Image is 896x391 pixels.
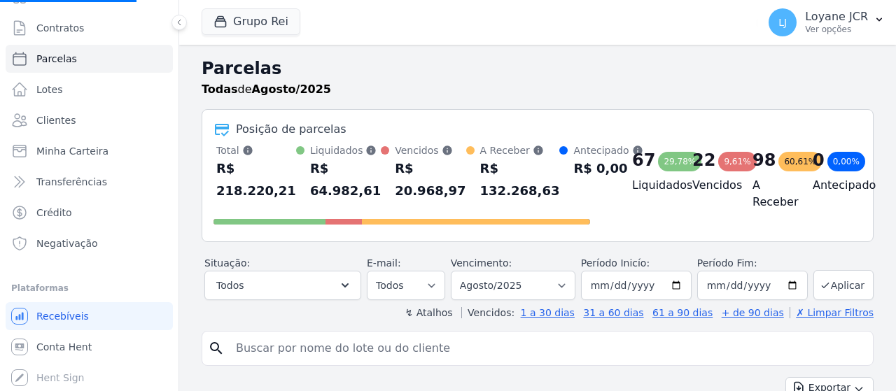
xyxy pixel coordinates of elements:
p: Ver opções [805,24,868,35]
a: 61 a 90 dias [652,307,713,318]
span: LJ [778,17,787,27]
span: Transferências [36,175,107,189]
span: Parcelas [36,52,77,66]
span: Todos [216,277,244,294]
span: Recebíveis [36,309,89,323]
h2: Parcelas [202,56,874,81]
div: R$ 20.968,97 [395,157,465,202]
label: ↯ Atalhos [405,307,452,318]
i: search [208,340,225,357]
h4: Liquidados [632,177,670,194]
div: A Receber [480,143,560,157]
span: Minha Carteira [36,144,108,158]
a: ✗ Limpar Filtros [790,307,874,318]
strong: Agosto/2025 [252,83,331,96]
a: Conta Hent [6,333,173,361]
a: 1 a 30 dias [521,307,575,318]
div: R$ 0,00 [573,157,643,180]
div: R$ 64.982,61 [310,157,381,202]
a: + de 90 dias [722,307,784,318]
div: Plataformas [11,280,167,297]
div: 0,00% [827,152,865,171]
button: Aplicar [813,270,874,300]
span: Lotes [36,83,63,97]
a: Transferências [6,168,173,196]
a: Lotes [6,76,173,104]
div: 22 [692,149,715,171]
a: Parcelas [6,45,173,73]
input: Buscar por nome do lote ou do cliente [227,334,867,362]
div: 67 [632,149,655,171]
label: Vencimento: [451,257,512,269]
a: 31 a 60 dias [583,307,643,318]
a: Clientes [6,106,173,134]
a: Contratos [6,14,173,42]
span: Crédito [36,206,72,220]
p: de [202,81,331,98]
div: Total [216,143,296,157]
label: Período Inicío: [581,257,650,269]
a: Crédito [6,199,173,227]
h4: Vencidos [692,177,730,194]
div: 0 [813,149,825,171]
div: Posição de parcelas [236,121,346,138]
div: Vencidos [395,143,465,157]
div: 29,78% [658,152,701,171]
span: Conta Hent [36,340,92,354]
h4: Antecipado [813,177,850,194]
a: Negativação [6,229,173,257]
h4: A Receber [752,177,790,211]
span: Contratos [36,21,84,35]
button: Grupo Rei [202,8,300,35]
label: Período Fim: [697,256,808,271]
a: Minha Carteira [6,137,173,165]
button: LJ Loyane JCR Ver opções [757,3,896,42]
a: Recebíveis [6,302,173,330]
div: Antecipado [573,143,643,157]
div: R$ 218.220,21 [216,157,296,202]
p: Loyane JCR [805,10,868,24]
label: Vencidos: [461,307,514,318]
span: Negativação [36,236,98,250]
div: R$ 132.268,63 [480,157,560,202]
div: 60,61% [778,152,822,171]
strong: Todas [202,83,238,96]
div: 98 [752,149,776,171]
label: Situação: [204,257,250,269]
label: E-mail: [367,257,401,269]
div: 9,61% [718,152,756,171]
div: Liquidados [310,143,381,157]
span: Clientes [36,113,76,127]
button: Todos [204,271,361,300]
